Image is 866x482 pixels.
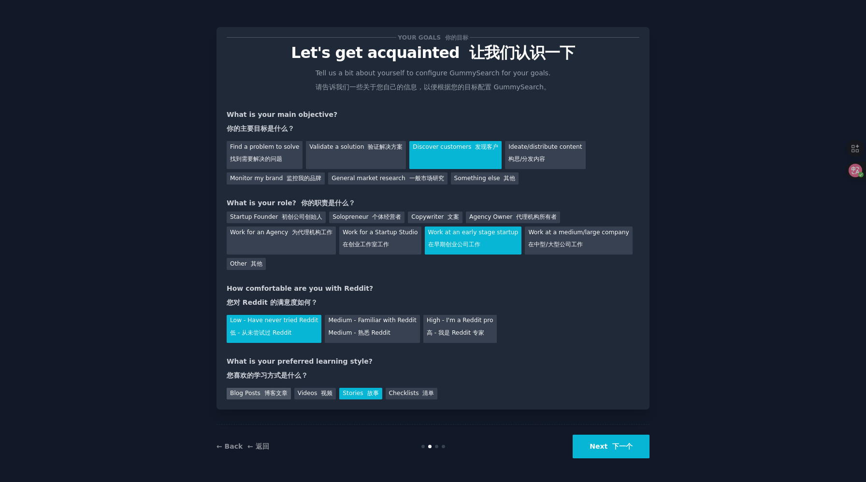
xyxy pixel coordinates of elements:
[227,141,303,169] div: Find a problem to solve
[301,199,355,207] font: 你的职责是什么？
[328,172,447,184] div: General market research
[227,110,639,138] div: What is your main objective?
[227,371,308,379] font: 您喜欢的学习方式是什么？
[329,212,404,224] div: Solopreneur
[372,213,401,220] font: 个体经营者
[423,315,497,343] div: High - I'm a Reddit pro
[287,175,321,182] font: 监控我的品牌
[294,388,336,400] div: Videos
[447,213,459,220] font: 文案
[251,260,262,267] font: 其他
[321,390,332,397] font: 视频
[386,388,438,400] div: Checklists
[227,227,336,255] div: Work for an Agency
[227,388,291,400] div: Blog Posts
[445,34,468,41] font: 你的目标
[227,315,321,343] div: Low - Have never tried Reddit
[396,32,470,43] span: Your goals
[227,356,639,384] div: What is your preferred learning style?
[573,435,649,458] button: Next 下一个
[408,212,462,224] div: Copywriter
[508,156,545,162] font: 构思/分发内容
[227,284,639,312] div: How comfortable are you with Reddit?
[292,229,332,236] font: 为代理机构工作
[422,390,434,397] font: 清单
[525,227,632,255] div: Work at a medium/large company
[282,213,322,220] font: 初创公司创始人
[311,68,555,96] p: Tell us a bit about yourself to configure GummySearch for your goals.
[247,442,269,450] font: ← 返回
[339,388,382,400] div: Stories
[264,390,288,397] font: 博客文章
[227,44,639,61] p: Let's get acquainted
[230,329,291,336] font: 低 - 从未尝试过 Reddit
[367,390,379,397] font: 故事
[516,213,557,220] font: 代理机构所有者
[504,175,515,182] font: 其他
[469,44,575,61] font: 让我们认识一下
[343,241,389,248] font: 在创业工作室工作
[216,442,269,450] a: ← Back ← 返回
[316,83,550,91] font: 请告诉我们一些关于您自己的信息，以便根据您的目标配置 GummySearch。
[612,442,633,450] font: 下一个
[475,143,498,150] font: 发现客户
[230,156,282,162] font: 找到需要解决的问题
[227,298,318,306] font: 您对 Reddit 的满意度如何？
[227,258,266,270] div: Other
[451,172,519,184] div: Something else
[227,172,325,184] div: Monitor my brand
[328,329,390,336] font: Medium - 熟悉 Reddit
[339,227,421,255] div: Work for a Startup Studio
[409,141,502,169] div: Discover customers
[505,141,585,169] div: Ideate/distribute content
[306,141,406,169] div: Validate a solution
[227,125,294,132] font: 你的主要目标是什么？
[425,227,522,255] div: Work at an early stage startup
[325,315,419,343] div: Medium - Familiar with Reddit
[227,212,326,224] div: Startup Founder
[409,175,444,182] font: 一般市场研究
[528,241,582,248] font: 在中型/大型公司工作
[227,198,639,208] div: What is your role?
[427,329,484,336] font: 高 - 我是 Reddit 专家
[466,212,560,224] div: Agency Owner
[428,241,480,248] font: 在早期创业公司工作
[368,143,403,150] font: 验证解决方案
